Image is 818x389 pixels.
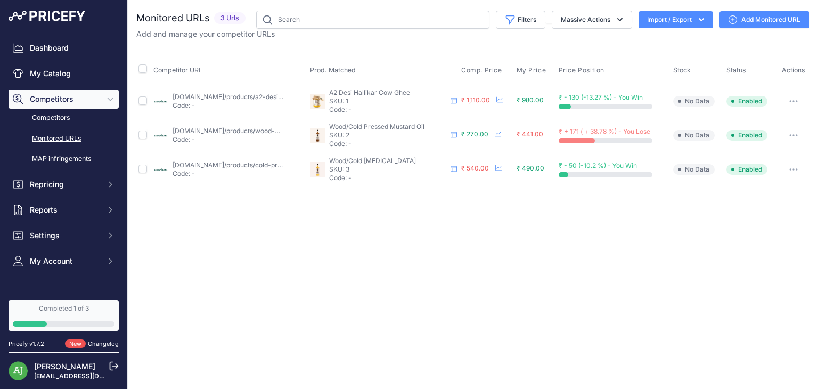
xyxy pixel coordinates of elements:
[329,174,446,182] p: Code: -
[329,97,446,106] p: SKU: 1
[9,64,119,83] a: My Catalog
[673,130,715,141] span: No Data
[726,130,767,141] span: Enabled
[9,252,119,271] button: My Account
[173,101,283,110] p: Code: -
[517,66,549,75] button: My Price
[34,372,145,380] a: [EMAIL_ADDRESS][DOMAIN_NAME]
[517,96,544,104] span: ₹ 980.00
[310,66,356,74] span: Prod. Matched
[9,150,119,168] a: MAP infringements
[173,135,283,144] p: Code: -
[719,11,809,28] a: Add Monitored URL
[496,11,545,29] button: Filters
[9,294,119,313] a: Alerts
[329,123,424,131] span: Wood/Cold Pressed Mustard Oil
[726,66,746,74] span: Status
[9,90,119,109] button: Competitors
[136,29,275,39] p: Add and manage your competitor URLs
[461,130,488,138] span: ₹ 270.00
[173,169,283,178] p: Code: -
[517,130,543,138] span: ₹ 441.00
[461,66,504,75] button: Comp. Price
[9,38,119,58] a: Dashboard
[9,38,119,354] nav: Sidebar
[9,109,119,127] a: Competitors
[30,205,100,215] span: Reports
[9,200,119,220] button: Reports
[153,66,202,74] span: Competitor URL
[136,11,210,26] h2: Monitored URLs
[65,339,86,349] span: New
[214,12,246,25] span: 3 Urls
[256,11,489,29] input: Search
[559,127,650,135] span: ₹ + 171 ( + 38.78 %) - You Lose
[559,93,643,101] span: ₹ - 130 (-13.27 %) - You Win
[461,66,502,75] span: Comp. Price
[329,165,446,174] p: SKU: 3
[173,127,499,135] a: [DOMAIN_NAME]/products/wood-pressed-mustard-oil?variant=43150198767808&prirule_jdsnikfkfjsd=9944
[9,300,119,331] a: Completed 1 of 3
[173,161,514,169] a: [DOMAIN_NAME]/products/cold-pressed-[MEDICAL_DATA]?variant=46384882614464&prirule_jdsnikfkfjsd=9944
[559,66,604,75] span: Price Position
[329,157,416,165] span: Wood/Cold [MEDICAL_DATA]
[329,106,446,114] p: Code: -
[173,93,377,101] a: [DOMAIN_NAME]/products/a2-desi-ghee?prirule_jdsnikfkfjsd=9944
[673,96,715,107] span: No Data
[559,66,607,75] button: Price Position
[9,175,119,194] button: Repricing
[9,339,44,349] div: Pricefy v1.7.2
[461,96,490,104] span: ₹ 1,110.00
[726,164,767,175] span: Enabled
[9,129,119,148] a: Monitored URLs
[552,11,632,29] button: Massive Actions
[673,164,715,175] span: No Data
[13,304,114,313] div: Completed 1 of 3
[782,66,805,74] span: Actions
[461,164,489,172] span: ₹ 540.00
[517,66,546,75] span: My Price
[639,11,713,28] button: Import / Export
[559,161,637,169] span: ₹ - 50 (-10.2 %) - You Win
[329,131,446,140] p: SKU: 2
[329,140,446,148] p: Code: -
[9,226,119,245] button: Settings
[30,256,100,266] span: My Account
[30,94,100,104] span: Competitors
[329,88,410,96] span: A2 Desi Hallikar Cow Ghee
[9,11,85,21] img: Pricefy Logo
[673,66,691,74] span: Stock
[30,230,100,241] span: Settings
[30,179,100,190] span: Repricing
[88,340,119,347] a: Changelog
[34,362,95,371] a: [PERSON_NAME]
[726,96,767,107] span: Enabled
[517,164,544,172] span: ₹ 490.00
